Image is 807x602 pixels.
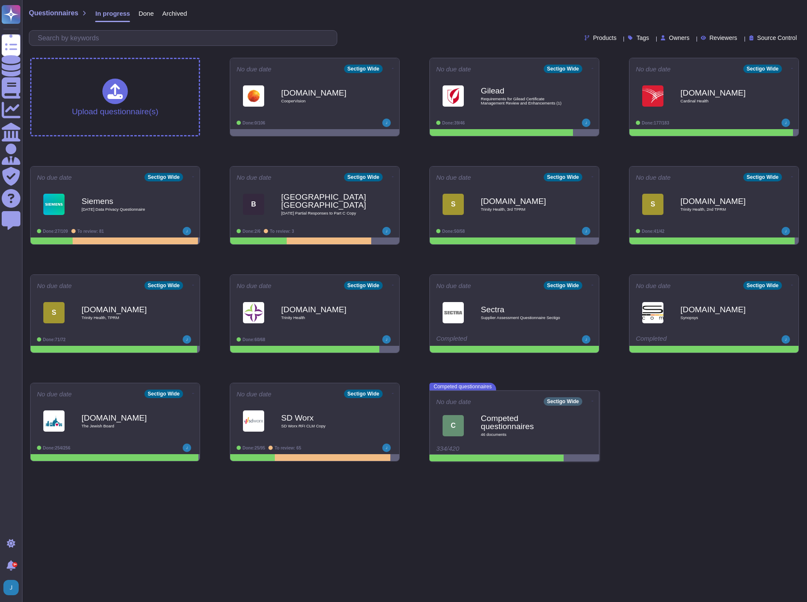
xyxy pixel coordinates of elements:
[237,174,271,181] span: No due date
[680,99,765,103] span: Cardinal Health
[82,197,166,205] b: Siemens
[162,10,187,17] span: Archived
[43,410,65,432] img: Logo
[43,302,65,323] div: S
[281,414,366,422] b: SD Worx
[344,65,383,73] div: Sectigo Wide
[243,229,260,234] span: Done: 2/6
[436,335,540,344] div: Completed
[636,35,649,41] span: Tags
[281,211,366,215] span: [DATE] Partial Responses to Part C Copy
[344,173,383,181] div: Sectigo Wide
[183,444,191,452] img: user
[382,444,391,452] img: user
[29,10,78,17] span: Questionnaires
[243,446,265,450] span: Done: 25/95
[243,121,265,125] span: Done: 0/106
[144,281,183,290] div: Sectigo Wide
[642,194,663,215] div: S
[82,424,166,428] span: The Jewish Board
[2,578,25,597] button: user
[544,173,582,181] div: Sectigo Wide
[436,283,471,289] span: No due date
[593,35,616,41] span: Products
[642,302,663,323] img: Logo
[680,316,765,320] span: Synopsys
[481,207,566,212] span: Trinity Health, 3rd TPRM
[436,66,471,72] span: No due date
[12,562,17,567] div: 9+
[709,35,737,41] span: Reviewers
[544,397,582,406] div: Sectigo Wide
[436,399,471,405] span: No due date
[782,119,790,127] img: user
[481,97,566,105] span: Requirements for Gilead Certificate Management Review and Enhancements (1)
[429,383,496,390] span: Competed questionnaires
[436,174,471,181] span: No due date
[183,335,191,344] img: user
[680,305,765,314] b: [DOMAIN_NAME]
[443,85,464,107] img: Logo
[443,194,464,215] div: S
[442,229,465,234] span: Done: 50/58
[82,414,166,422] b: [DOMAIN_NAME]
[281,424,366,428] span: SD Worx RFI CLM Copy
[243,302,264,323] img: Logo
[382,227,391,235] img: user
[436,445,459,452] span: 334/420
[481,432,566,437] span: 46 document s
[43,337,65,342] span: Done: 71/72
[72,79,158,116] div: Upload questionnaire(s)
[582,335,590,344] img: user
[382,335,391,344] img: user
[37,391,72,397] span: No due date
[243,85,264,107] img: Logo
[43,194,65,215] img: Logo
[481,316,566,320] span: Supplier Assessment Questionnaire Sectigo
[243,410,264,432] img: Logo
[82,207,166,212] span: [DATE] Data Privacy Questionnaire
[636,174,671,181] span: No due date
[95,10,130,17] span: In progress
[37,174,72,181] span: No due date
[281,305,366,314] b: [DOMAIN_NAME]
[743,281,782,290] div: Sectigo Wide
[43,229,68,234] span: Done: 27/109
[481,414,566,430] b: Competed questionnaires
[669,35,689,41] span: Owners
[680,89,765,97] b: [DOMAIN_NAME]
[270,229,294,234] span: To review: 3
[37,283,72,289] span: No due date
[281,193,366,209] b: [GEOGRAPHIC_DATA], [GEOGRAPHIC_DATA]
[680,207,765,212] span: Trinity Health, 2nd TPRM
[636,66,671,72] span: No due date
[582,119,590,127] img: user
[544,281,582,290] div: Sectigo Wide
[3,580,19,595] img: user
[144,390,183,398] div: Sectigo Wide
[743,65,782,73] div: Sectigo Wide
[636,283,671,289] span: No due date
[138,10,154,17] span: Done
[680,197,765,205] b: [DOMAIN_NAME]
[43,446,71,450] span: Done: 254/256
[481,87,566,95] b: Gilead
[281,99,366,103] span: CooperVision
[183,227,191,235] img: user
[382,119,391,127] img: user
[237,66,271,72] span: No due date
[82,316,166,320] span: Trinity Health, TPRM
[782,227,790,235] img: user
[481,305,566,314] b: Sectra
[757,35,797,41] span: Source Control
[144,173,183,181] div: Sectigo Wide
[243,194,264,215] div: B
[642,85,663,107] img: Logo
[344,281,383,290] div: Sectigo Wide
[782,335,790,344] img: user
[77,229,104,234] span: To review: 81
[243,337,265,342] span: Done: 60/68
[481,197,566,205] b: [DOMAIN_NAME]
[642,229,664,234] span: Done: 41/42
[281,316,366,320] span: Trinity Health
